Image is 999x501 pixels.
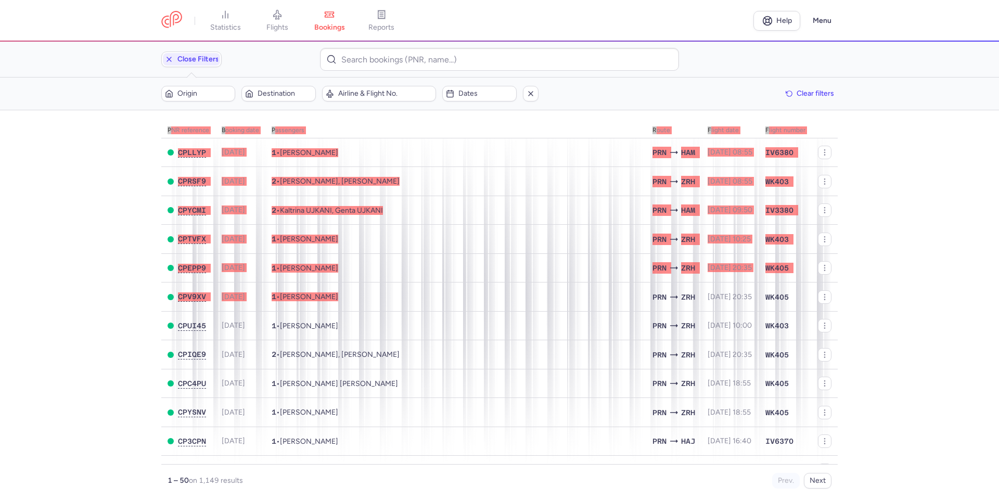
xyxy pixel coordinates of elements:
span: [DATE] [222,235,245,243]
span: ZRH [681,234,695,245]
a: statistics [199,9,251,32]
span: CP3CPN [178,437,206,445]
span: [DATE] [222,292,245,301]
span: CPYCMI [178,206,206,214]
button: CPYCMI [178,206,206,215]
th: Flight number [759,123,812,138]
button: Destination [241,86,315,101]
span: [DATE] 09:50 [708,205,752,214]
span: [DATE] 08:55 [708,177,752,186]
span: Sabrina BEDINAJ [280,408,338,417]
span: [DATE] 20:35 [708,350,752,359]
span: ZRH [681,176,695,187]
span: 2 [272,206,276,214]
button: CPYSNV [178,408,206,417]
span: Lorena LAJQI, Antea LAJQI [280,350,400,359]
span: ZRH [681,349,695,361]
span: IV3380 [765,205,793,215]
span: [DATE] 10:25 [708,235,751,243]
th: Booking date [215,123,265,138]
span: Destination [258,89,312,98]
span: WK403 [765,320,789,331]
span: Airline & Flight No. [338,89,433,98]
button: CPV9XV [178,292,206,301]
span: Close filters [177,55,219,63]
span: ZRH [681,291,695,303]
span: 1 [272,437,276,445]
a: Help [753,11,800,31]
button: CPTVFX [178,235,206,243]
span: [DATE] [222,177,245,186]
span: WK405 [765,378,789,389]
button: CPLLYP [178,148,206,157]
span: reports [368,23,394,32]
span: statistics [210,23,241,32]
span: CPEPP9 [178,264,206,272]
span: [DATE] [222,205,245,214]
span: PRN [652,234,667,245]
span: [DATE] [222,436,245,445]
span: Valentin BRANDT [280,264,338,273]
th: flight date [701,123,759,138]
span: WK405 [765,292,789,302]
span: 1 [272,292,276,301]
span: Zuhrem RASITI [280,292,338,301]
span: CPRSF9 [178,177,206,185]
span: IV6370 [765,436,793,446]
span: WK405 [765,350,789,360]
input: Search bookings (PNR, name...) [320,48,678,71]
span: [DATE] [222,408,245,417]
button: CPC4PU [178,379,206,388]
span: • [272,408,338,417]
span: PRN [652,176,667,187]
span: Arzije REXHEPI, Alzahra REXHEPI [280,177,400,186]
span: WK405 [765,407,789,418]
span: • [272,177,400,186]
span: Danijel VUJICIC [280,437,338,446]
span: • [272,379,398,388]
button: CPRSF9 [178,177,206,186]
span: [DATE] [222,379,245,388]
strong: 1 – 50 [168,476,189,485]
span: [DATE] 20:35 [708,263,752,272]
span: Alina Petra IMHOLZ [280,379,398,388]
span: PRN [652,435,667,447]
span: PRN [652,320,667,331]
span: PRN [652,378,667,389]
button: Origin [161,86,235,101]
span: HAJ [681,435,695,447]
span: • [272,292,338,301]
span: • [272,235,338,243]
button: Close filters [161,52,222,67]
button: Dates [442,86,516,101]
span: Clear filters [797,89,834,97]
span: [DATE] 16:40 [708,436,751,445]
span: Hajrije NEZIRI [280,322,338,330]
span: [DATE] [222,263,245,272]
span: bookings [314,23,345,32]
button: CP3CPN [178,437,206,446]
a: flights [251,9,303,32]
span: HAM [681,147,695,158]
span: Enis AJVAZI [280,148,338,157]
button: Menu [806,11,838,31]
span: [DATE] 08:55 [708,148,752,157]
span: PRN [652,204,667,216]
a: CitizenPlane red outlined logo [161,11,182,30]
span: WK405 [765,263,789,273]
span: CPIQE9 [178,350,206,358]
span: Dates [458,89,513,98]
span: [DATE] [222,350,245,359]
span: • [272,350,400,359]
span: Kaltrina UJKANI, Genta UJKANI [280,206,383,215]
span: ZRH [681,262,695,274]
span: Etleva RACAJ [280,235,338,243]
span: [DATE] 18:55 [708,379,751,388]
button: Airline & Flight No. [322,86,437,101]
span: HAM [681,204,695,216]
span: • [272,206,383,215]
span: [DATE] [222,321,245,330]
